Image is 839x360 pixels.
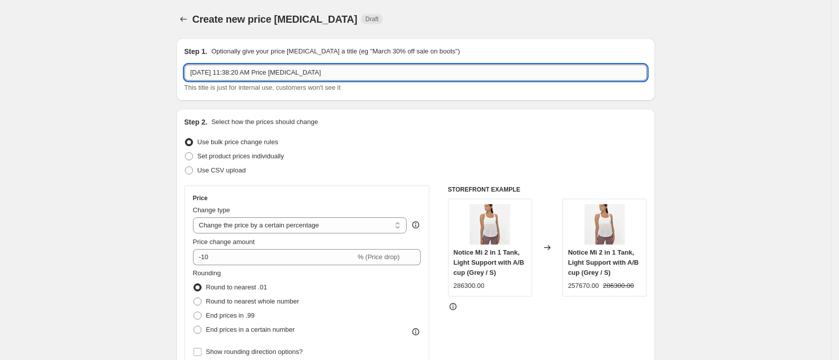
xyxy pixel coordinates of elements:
[585,204,625,245] img: White1_91ba7cdf-3fa1-4ddf-9294-e639d6b8e626_80x.jpg
[448,186,647,194] h6: STOREFRONT EXAMPLE
[206,312,255,319] span: End prices in .99
[470,204,510,245] img: White1_91ba7cdf-3fa1-4ddf-9294-e639d6b8e626_80x.jpg
[193,249,356,265] input: -15
[211,117,318,127] p: Select how the prices should change
[184,117,208,127] h2: Step 2.
[358,253,400,261] span: % (Price drop)
[192,14,358,25] span: Create new price [MEDICAL_DATA]
[198,138,278,146] span: Use bulk price change rules
[568,249,638,276] span: Notice Mi 2 in 1 Tank, Light Support with A/B cup (Grey / S)
[176,12,190,26] button: Price change jobs
[198,166,246,174] span: Use CSV upload
[206,283,267,291] span: Round to nearest .01
[184,65,647,81] input: 30% off holiday sale
[411,220,421,230] div: help
[206,326,295,333] span: End prices in a certain number
[603,281,634,291] strike: 286300.00
[211,46,460,56] p: Optionally give your price [MEDICAL_DATA] a title (eg "March 30% off sale on boots")
[198,152,284,160] span: Set product prices individually
[184,84,341,91] span: This title is just for internal use, customers won't see it
[193,194,208,202] h3: Price
[193,269,221,277] span: Rounding
[454,281,484,291] div: 286300.00
[206,348,303,355] span: Show rounding direction options?
[454,249,524,276] span: Notice Mi 2 in 1 Tank, Light Support with A/B cup (Grey / S)
[184,46,208,56] h2: Step 1.
[568,281,599,291] div: 257670.00
[193,238,255,246] span: Price change amount
[365,15,378,23] span: Draft
[193,206,230,214] span: Change type
[206,297,299,305] span: Round to nearest whole number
